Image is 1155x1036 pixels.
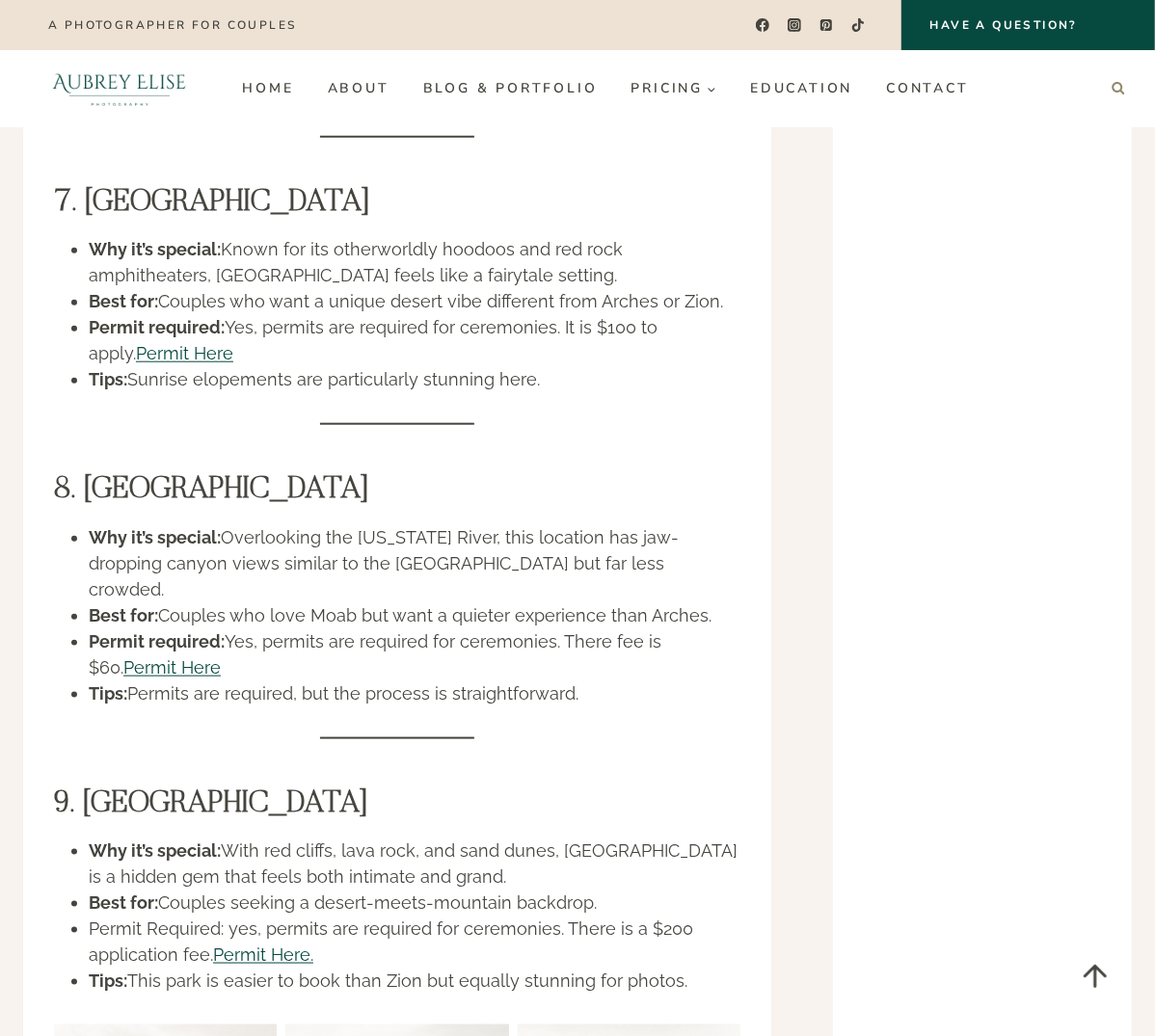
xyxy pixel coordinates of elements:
[54,474,370,505] strong: 8. [GEOGRAPHIC_DATA]
[89,369,127,389] strong: Tips:
[89,680,740,706] li: Permits are required, but the process is straightforward.
[89,840,221,861] strong: Why it’s special:
[406,73,614,104] a: Blog & Portfolio
[54,187,371,218] strong: 7. [GEOGRAPHIC_DATA]
[89,317,225,337] strong: Permit required:
[213,944,313,965] a: Permit Here.
[89,892,158,913] strong: Best for:
[89,239,221,259] strong: Why it’s special:
[89,288,740,314] li: Couples who want a unique desert vibe different from Arches or Zion.
[48,18,296,32] p: A photographer for couples
[89,314,740,366] li: Yes, permits are required for ceremonies. It is $100 to apply.
[89,605,158,625] strong: Best for:
[614,73,734,104] button: Child menu of Pricing
[54,788,369,819] strong: 9. [GEOGRAPHIC_DATA]
[226,73,310,104] a: Home
[89,236,740,288] li: Known for its otherworldly hoodoos and red rock amphitheaters, [GEOGRAPHIC_DATA] feels like a fai...
[89,970,127,991] strong: Tips:
[870,73,986,104] a: Contact
[89,527,221,547] strong: Why it’s special:
[89,631,225,651] strong: Permit required:
[1105,75,1132,102] button: View Search Form
[23,50,216,127] img: Aubrey Elise Photography
[89,890,740,916] li: Couples seeking a desert-meets-mountain backdrop.
[89,837,740,890] li: With red cliffs, lava rock, and sand dunes, [GEOGRAPHIC_DATA] is a hidden gem that feels both int...
[226,73,985,104] nav: Primary
[734,73,870,104] a: Education
[136,343,233,363] a: Permit Here
[89,602,740,628] li: Couples who love Moab but want a quieter experience than Arches.
[89,291,158,311] strong: Best for:
[1063,944,1126,1007] a: Scroll to top
[89,683,127,704] strong: Tips:
[123,657,221,677] a: Permit Here
[89,968,740,994] li: This park is easier to book than Zion but equally stunning for photos.
[781,12,809,40] a: Instagram
[89,366,740,392] li: Sunrise elopements are particularly stunning here.
[813,12,841,40] a: Pinterest
[89,628,740,680] li: Yes, permits are required for ceremonies. There fee is $60.
[748,12,776,40] a: Facebook
[89,524,740,602] li: Overlooking the [US_STATE] River, this location has jaw-dropping canyon views similar to the [GEO...
[845,12,873,40] a: TikTok
[89,916,740,968] li: Permit Required: yes, permits are required for ceremonies. There is a $200 application fee.
[310,73,406,104] a: About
